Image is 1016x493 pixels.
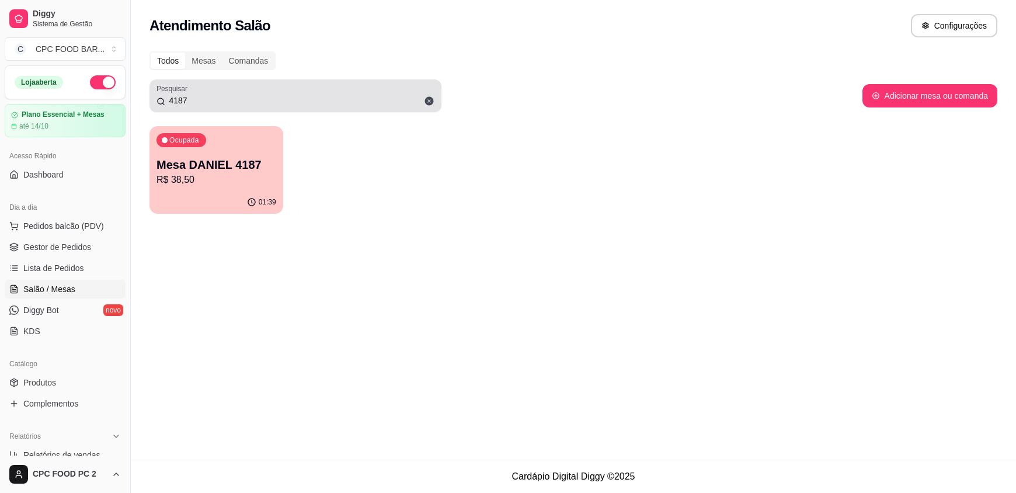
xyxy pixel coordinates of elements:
[5,301,126,320] a: Diggy Botnovo
[90,75,116,89] button: Alterar Status
[149,16,270,35] h2: Atendimento Salão
[5,37,126,61] button: Select a team
[165,95,434,106] input: Pesquisar
[23,262,84,274] span: Lista de Pedidos
[5,217,126,235] button: Pedidos balcão (PDV)
[5,165,126,184] a: Dashboard
[5,280,126,298] a: Salão / Mesas
[156,173,276,187] p: R$ 38,50
[156,157,276,173] p: Mesa DANIEL 4187
[259,197,276,207] p: 01:39
[23,241,91,253] span: Gestor de Pedidos
[156,84,192,93] label: Pesquisar
[23,283,75,295] span: Salão / Mesas
[5,355,126,373] div: Catálogo
[15,43,26,55] span: C
[5,259,126,277] a: Lista de Pedidos
[5,460,126,488] button: CPC FOOD PC 2
[23,304,59,316] span: Diggy Bot
[23,325,40,337] span: KDS
[9,432,41,441] span: Relatórios
[5,322,126,341] a: KDS
[5,147,126,165] div: Acesso Rápido
[15,76,63,89] div: Loja aberta
[911,14,997,37] button: Configurações
[5,394,126,413] a: Complementos
[131,460,1016,493] footer: Cardápio Digital Diggy © 2025
[5,238,126,256] a: Gestor de Pedidos
[33,9,121,19] span: Diggy
[36,43,105,55] div: CPC FOOD BAR ...
[33,469,107,480] span: CPC FOOD PC 2
[23,449,100,461] span: Relatórios de vendas
[169,136,199,145] p: Ocupada
[5,373,126,392] a: Produtos
[19,121,48,131] article: até 14/10
[23,220,104,232] span: Pedidos balcão (PDV)
[5,198,126,217] div: Dia a dia
[862,84,997,107] button: Adicionar mesa ou comanda
[33,19,121,29] span: Sistema de Gestão
[23,169,64,180] span: Dashboard
[151,53,185,69] div: Todos
[185,53,222,69] div: Mesas
[222,53,275,69] div: Comandas
[23,398,78,409] span: Complementos
[5,104,126,137] a: Plano Essencial + Mesasaté 14/10
[5,5,126,33] a: DiggySistema de Gestão
[149,126,283,214] button: OcupadaMesa DANIEL 4187R$ 38,5001:39
[23,377,56,388] span: Produtos
[22,110,105,119] article: Plano Essencial + Mesas
[5,446,126,464] a: Relatórios de vendas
